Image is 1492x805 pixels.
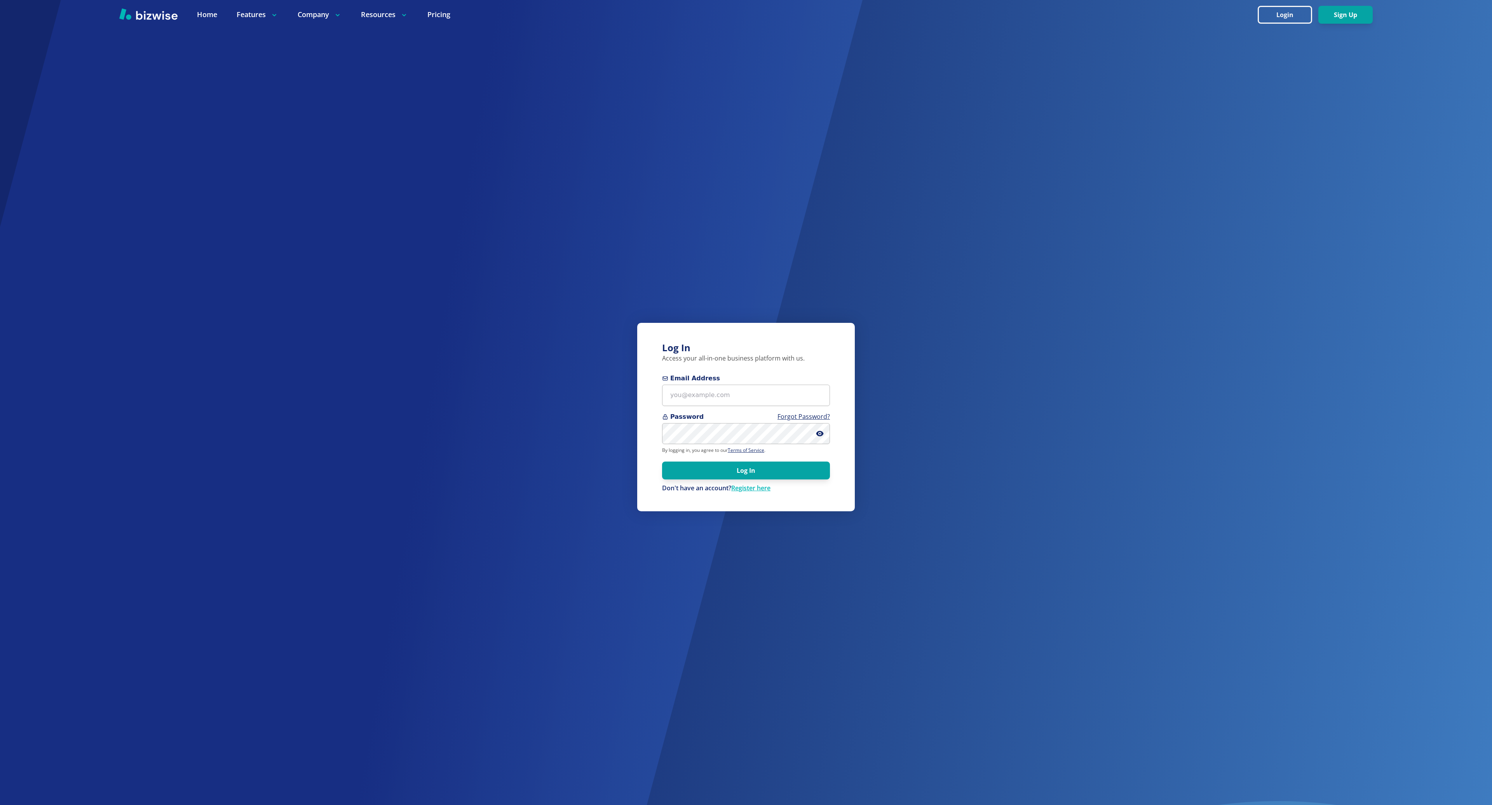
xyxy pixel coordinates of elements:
[361,10,408,19] p: Resources
[119,8,178,20] img: Bizwise Logo
[662,447,830,453] p: By logging in, you agree to our .
[662,484,830,493] div: Don't have an account?Register here
[1318,6,1373,24] button: Sign Up
[1258,11,1318,19] a: Login
[197,10,217,19] a: Home
[728,447,764,453] a: Terms of Service
[662,385,830,406] input: you@example.com
[662,374,830,383] span: Email Address
[731,484,770,492] a: Register here
[1258,6,1312,24] button: Login
[777,412,830,421] a: Forgot Password?
[237,10,278,19] p: Features
[427,10,450,19] a: Pricing
[298,10,342,19] p: Company
[662,354,830,363] p: Access your all-in-one business platform with us.
[1318,11,1373,19] a: Sign Up
[662,462,830,479] button: Log In
[662,342,830,354] h3: Log In
[662,412,830,422] span: Password
[662,484,830,493] p: Don't have an account?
